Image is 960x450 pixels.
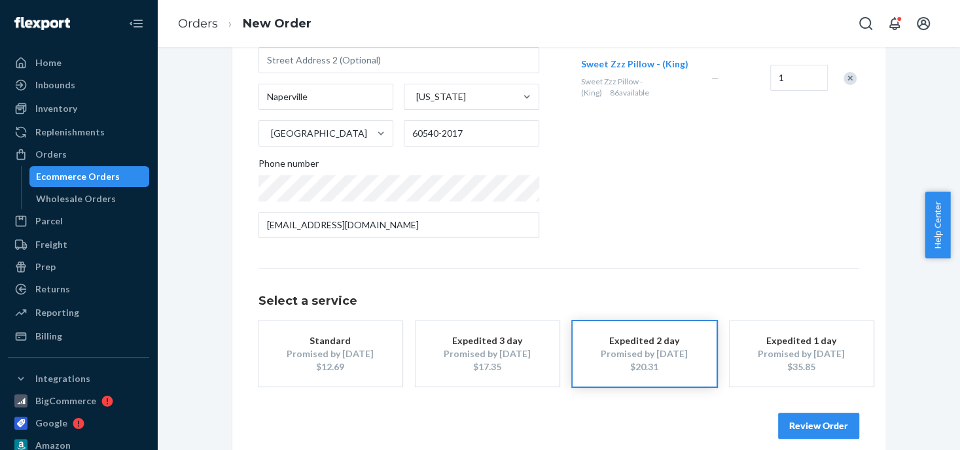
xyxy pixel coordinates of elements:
[35,78,75,92] div: Inbounds
[435,360,540,373] div: $17.35
[35,260,56,273] div: Prep
[35,126,105,139] div: Replenishments
[573,321,717,387] button: Expedited 2 dayPromised by [DATE]$20.31
[123,10,149,37] button: Close Navigation
[35,283,70,296] div: Returns
[581,58,688,69] span: Sweet Zzz Pillow - (King)
[730,321,874,387] button: Expedited 1 dayPromised by [DATE]$35.85
[36,192,116,205] div: Wholesale Orders
[8,98,149,119] a: Inventory
[8,279,149,300] a: Returns
[8,326,149,347] a: Billing
[8,122,149,143] a: Replenishments
[258,212,539,238] input: Email (Only Required for International)
[36,170,120,183] div: Ecommerce Orders
[29,188,150,209] a: Wholesale Orders
[35,306,79,319] div: Reporting
[844,72,857,85] div: Remove Item
[581,77,643,97] span: Sweet Zzz Pillow - (King)
[8,234,149,255] a: Freight
[258,295,859,308] h1: Select a service
[749,334,854,347] div: Expedited 1 day
[925,192,950,258] button: Help Center
[416,321,560,387] button: Expedited 3 dayPromised by [DATE]$17.35
[29,166,150,187] a: Ecommerce Orders
[35,56,62,69] div: Home
[168,5,322,43] ol: breadcrumbs
[178,16,218,31] a: Orders
[404,120,539,147] input: ZIP Code
[581,58,688,71] button: Sweet Zzz Pillow - (King)
[8,52,149,73] a: Home
[243,16,311,31] a: New Order
[8,302,149,323] a: Reporting
[592,360,697,373] div: $20.31
[35,330,62,343] div: Billing
[35,372,90,385] div: Integrations
[592,347,697,360] div: Promised by [DATE]
[910,10,936,37] button: Open account menu
[35,102,77,115] div: Inventory
[711,72,719,83] span: —
[8,368,149,389] button: Integrations
[14,17,70,30] img: Flexport logo
[8,390,149,411] a: BigCommerce
[853,10,879,37] button: Open Search Box
[271,127,367,140] div: [GEOGRAPHIC_DATA]
[258,84,394,110] input: City
[278,360,383,373] div: $12.69
[258,47,539,73] input: Street Address 2 (Optional)
[270,127,271,140] input: [GEOGRAPHIC_DATA]
[435,347,540,360] div: Promised by [DATE]
[610,88,649,97] span: 86 available
[35,238,67,251] div: Freight
[35,215,63,228] div: Parcel
[881,10,908,37] button: Open notifications
[258,157,319,175] span: Phone number
[8,211,149,232] a: Parcel
[8,144,149,165] a: Orders
[778,413,859,439] button: Review Order
[8,75,149,95] a: Inbounds
[416,90,466,103] div: [US_STATE]
[749,347,854,360] div: Promised by [DATE]
[278,334,383,347] div: Standard
[278,347,383,360] div: Promised by [DATE]
[749,360,854,373] div: $35.85
[415,90,416,103] input: [US_STATE]
[35,417,67,430] div: Google
[592,334,697,347] div: Expedited 2 day
[435,334,540,347] div: Expedited 3 day
[8,256,149,277] a: Prep
[35,394,96,407] div: BigCommerce
[258,321,402,387] button: StandardPromised by [DATE]$12.69
[35,148,67,161] div: Orders
[8,413,149,434] a: Google
[770,65,828,91] input: Quantity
